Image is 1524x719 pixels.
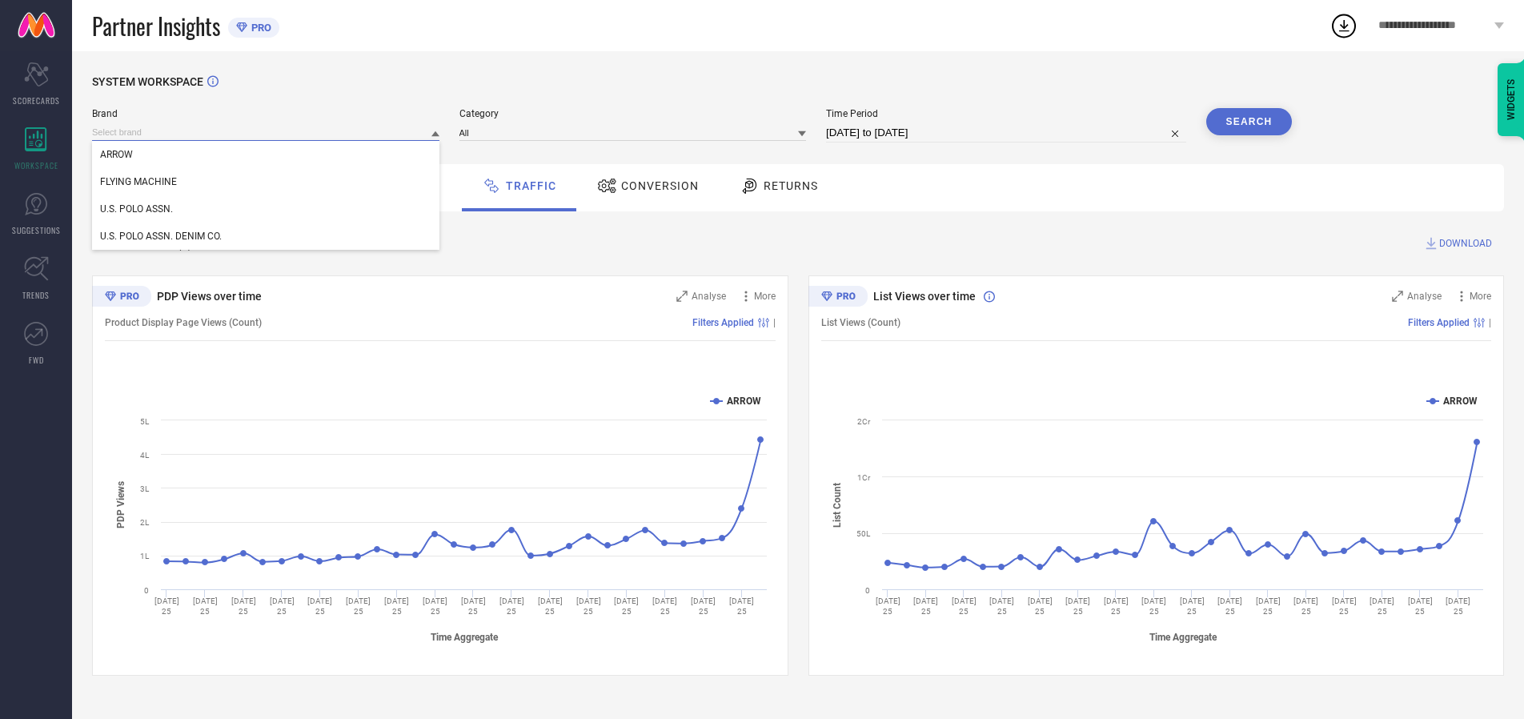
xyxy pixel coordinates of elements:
[92,195,439,223] div: U.S. POLO ASSN.
[29,354,44,366] span: FWD
[92,124,439,141] input: Select brand
[1407,291,1442,302] span: Analyse
[1179,596,1204,616] text: [DATE] 25
[826,123,1186,143] input: Select time period
[431,632,499,643] tspan: Time Aggregate
[307,596,332,616] text: [DATE] 25
[614,596,639,616] text: [DATE] 25
[576,596,601,616] text: [DATE] 25
[157,290,262,303] span: PDP Views over time
[92,168,439,195] div: FLYING MACHINE
[692,317,754,328] span: Filters Applied
[231,596,256,616] text: [DATE] 25
[873,290,976,303] span: List Views over time
[12,224,61,236] span: SUGGESTIONS
[140,484,150,493] text: 3L
[100,203,173,215] span: U.S. POLO ASSN.
[105,317,262,328] span: Product Display Page Views (Count)
[727,396,761,407] text: ARROW
[621,179,699,192] span: Conversion
[461,596,486,616] text: [DATE] 25
[808,286,868,310] div: Premium
[951,596,976,616] text: [DATE] 25
[247,22,271,34] span: PRO
[459,108,807,119] span: Category
[1370,596,1394,616] text: [DATE] 25
[140,451,150,460] text: 4L
[100,176,177,187] span: FLYING MACHINE
[729,596,754,616] text: [DATE] 25
[1407,596,1432,616] text: [DATE] 25
[913,596,938,616] text: [DATE] 25
[821,317,900,328] span: List Views (Count)
[100,149,133,160] span: ARROW
[1293,596,1318,616] text: [DATE] 25
[826,108,1186,119] span: Time Period
[857,473,871,482] text: 1Cr
[140,417,150,426] text: 5L
[754,291,776,302] span: More
[1217,596,1242,616] text: [DATE] 25
[989,596,1014,616] text: [DATE] 25
[875,596,900,616] text: [DATE] 25
[773,317,776,328] span: |
[1065,596,1090,616] text: [DATE] 25
[676,291,688,302] svg: Zoom
[1329,11,1358,40] div: Open download list
[13,94,60,106] span: SCORECARDS
[270,596,295,616] text: [DATE] 25
[856,529,871,538] text: 50L
[865,586,870,595] text: 0
[1443,396,1478,407] text: ARROW
[499,596,524,616] text: [DATE] 25
[1392,291,1403,302] svg: Zoom
[652,596,677,616] text: [DATE] 25
[1255,596,1280,616] text: [DATE] 25
[92,75,203,88] span: SYSTEM WORKSPACE
[22,289,50,301] span: TRENDS
[384,596,409,616] text: [DATE] 25
[506,179,556,192] span: Traffic
[832,482,843,527] tspan: List Count
[193,596,218,616] text: [DATE] 25
[92,286,151,310] div: Premium
[1331,596,1356,616] text: [DATE] 25
[14,159,58,171] span: WORKSPACE
[1408,317,1470,328] span: Filters Applied
[1470,291,1491,302] span: More
[100,231,222,242] span: U.S. POLO ASSN. DENIM CO.
[92,10,220,42] span: Partner Insights
[92,223,439,250] div: U.S. POLO ASSN. DENIM CO.
[115,481,126,528] tspan: PDP Views
[1027,596,1052,616] text: [DATE] 25
[140,552,150,560] text: 1L
[692,291,726,302] span: Analyse
[538,596,563,616] text: [DATE] 25
[1103,596,1128,616] text: [DATE] 25
[140,518,150,527] text: 2L
[346,596,371,616] text: [DATE] 25
[1206,108,1293,135] button: Search
[92,108,439,119] span: Brand
[154,596,179,616] text: [DATE] 25
[1446,596,1470,616] text: [DATE] 25
[1489,317,1491,328] span: |
[764,179,818,192] span: Returns
[144,586,149,595] text: 0
[1439,235,1492,251] span: DOWNLOAD
[1149,632,1217,643] tspan: Time Aggregate
[691,596,716,616] text: [DATE] 25
[1141,596,1166,616] text: [DATE] 25
[92,141,439,168] div: ARROW
[423,596,447,616] text: [DATE] 25
[857,417,871,426] text: 2Cr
